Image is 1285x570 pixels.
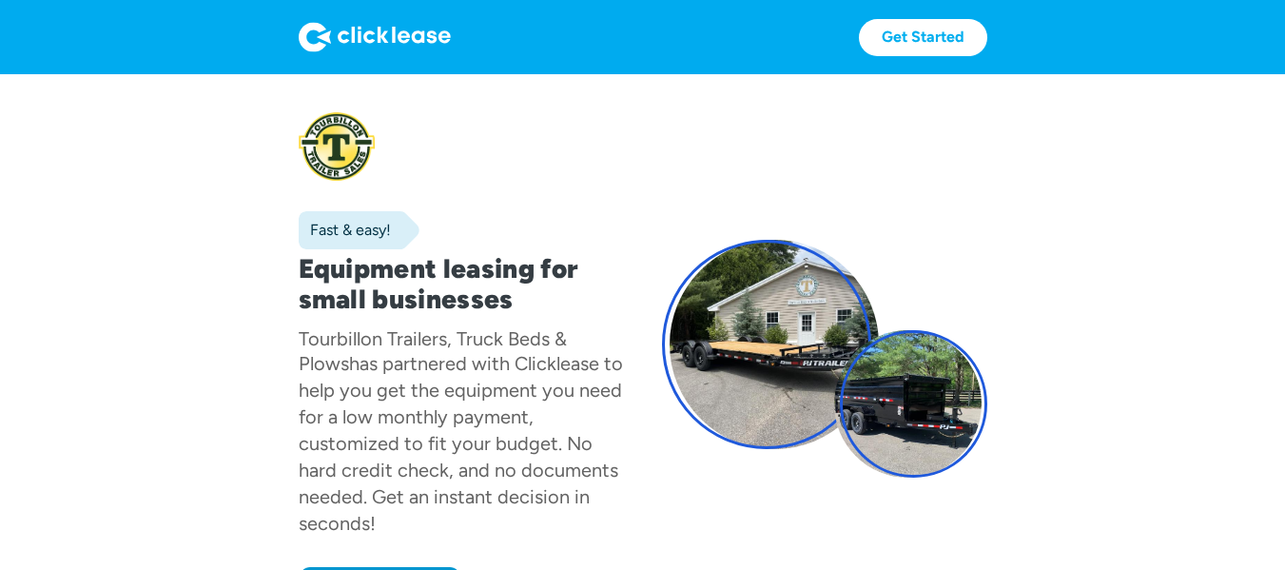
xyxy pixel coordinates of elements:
[299,327,567,375] div: Tourbillon Trailers, Truck Beds & Plows
[859,19,987,56] a: Get Started
[299,22,451,52] img: Logo
[299,352,623,535] div: has partnered with Clicklease to help you get the equipment you need for a low monthly payment, c...
[299,253,624,314] h1: Equipment leasing for small businesses
[299,221,391,240] div: Fast & easy!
